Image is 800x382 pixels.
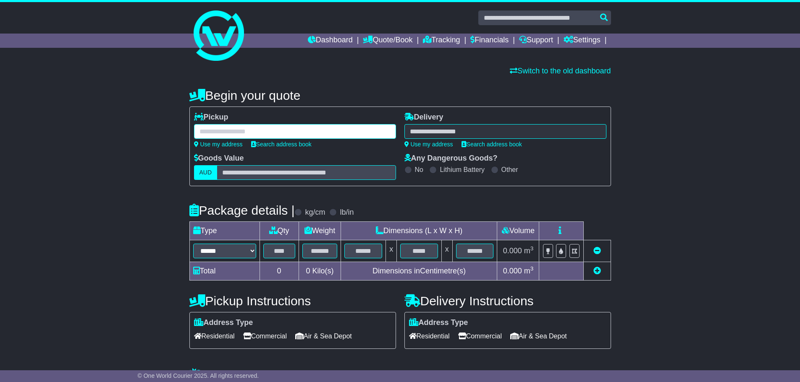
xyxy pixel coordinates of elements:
[340,208,354,217] label: lb/in
[138,372,259,379] span: © One World Courier 2025. All rights reserved.
[194,154,244,163] label: Goods Value
[386,240,397,262] td: x
[189,203,295,217] h4: Package details |
[306,267,310,275] span: 0
[194,165,218,180] label: AUD
[189,368,611,382] h4: Warranty & Insurance
[295,330,352,343] span: Air & Sea Depot
[441,240,452,262] td: x
[305,208,325,217] label: kg/cm
[404,141,453,148] a: Use my address
[194,113,228,122] label: Pickup
[510,67,611,75] a: Switch to the old dashboard
[189,294,396,308] h4: Pickup Instructions
[409,330,450,343] span: Residential
[189,262,260,281] td: Total
[519,34,553,48] a: Support
[189,222,260,240] td: Type
[470,34,509,48] a: Financials
[458,330,502,343] span: Commercial
[308,34,353,48] a: Dashboard
[194,141,243,148] a: Use my address
[409,318,468,327] label: Address Type
[503,247,522,255] span: 0.000
[189,88,611,102] h4: Begin your quote
[524,247,534,255] span: m
[251,141,312,148] a: Search address book
[530,245,534,252] sup: 3
[510,330,567,343] span: Air & Sea Depot
[462,141,522,148] a: Search address book
[564,34,601,48] a: Settings
[260,222,299,240] td: Qty
[524,267,534,275] span: m
[404,113,443,122] label: Delivery
[530,265,534,272] sup: 3
[593,267,601,275] a: Add new item
[341,222,497,240] td: Dimensions (L x W x H)
[299,222,341,240] td: Weight
[503,267,522,275] span: 0.000
[404,154,498,163] label: Any Dangerous Goods?
[243,330,287,343] span: Commercial
[404,294,611,308] h4: Delivery Instructions
[415,166,423,174] label: No
[363,34,412,48] a: Quote/Book
[299,262,341,281] td: Kilo(s)
[501,166,518,174] label: Other
[440,166,485,174] label: Lithium Battery
[260,262,299,281] td: 0
[194,330,235,343] span: Residential
[423,34,460,48] a: Tracking
[194,318,253,327] label: Address Type
[593,247,601,255] a: Remove this item
[497,222,539,240] td: Volume
[341,262,497,281] td: Dimensions in Centimetre(s)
